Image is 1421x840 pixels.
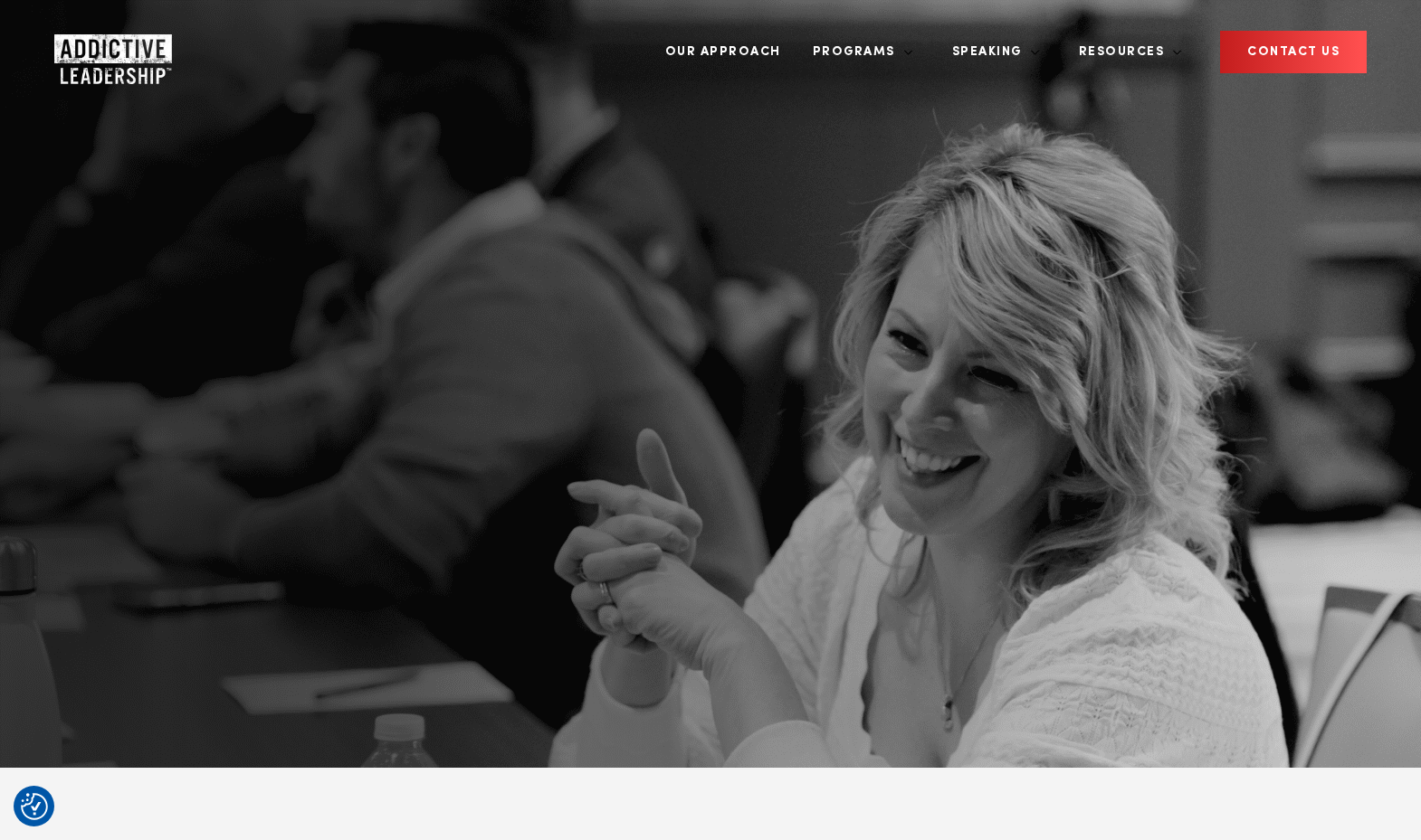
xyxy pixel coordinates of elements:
[21,793,48,820] img: Revisit consent button
[939,18,1040,86] a: Speaking
[799,18,913,86] a: Programs
[1065,18,1183,86] a: Resources
[1220,31,1367,73] a: CONTACT US
[54,34,163,71] a: Home
[21,793,48,820] button: Consent Preferences
[652,18,795,86] a: Our Approach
